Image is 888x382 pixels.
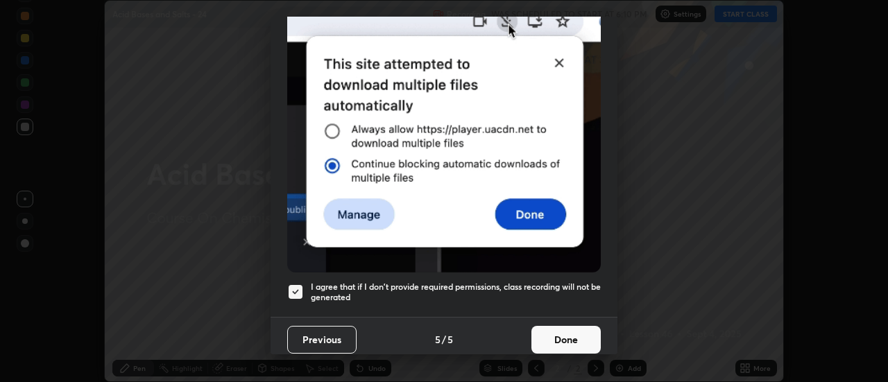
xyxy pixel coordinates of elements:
h5: I agree that if I don't provide required permissions, class recording will not be generated [311,281,601,303]
button: Previous [287,326,357,354]
h4: / [442,332,446,347]
button: Done [531,326,601,354]
h4: 5 [447,332,453,347]
h4: 5 [435,332,441,347]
